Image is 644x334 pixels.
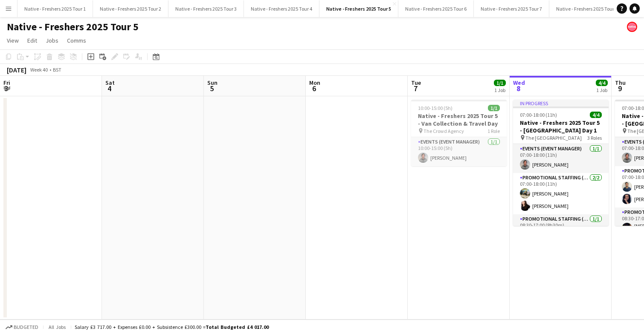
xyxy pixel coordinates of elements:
[614,83,626,93] span: 9
[4,322,40,332] button: Budgeted
[424,128,464,134] span: The Crowd Agency
[513,119,609,134] h3: Native - Freshers 2025 Tour 5 - [GEOGRAPHIC_DATA] Day 1
[319,0,398,17] button: Native - Freshers 2025 Tour 5
[410,83,421,93] span: 7
[308,83,320,93] span: 6
[513,214,609,246] app-card-role: Promotional Staffing (Brand Ambassadors)1/108:30-17:00 (8h30m)
[590,112,602,118] span: 4/4
[67,37,86,44] span: Comms
[42,35,62,46] a: Jobs
[615,79,626,86] span: Thu
[418,105,453,111] span: 10:00-15:00 (5h)
[75,324,269,330] div: Salary £3 717.00 + Expenses £0.00 + Subsistence £300.00 =
[494,80,506,86] span: 1/1
[168,0,244,17] button: Native - Freshers 2025 Tour 3
[64,35,90,46] a: Comms
[487,128,500,134] span: 1 Role
[53,66,61,73] div: BST
[525,135,582,141] span: The [GEOGRAPHIC_DATA]
[46,37,58,44] span: Jobs
[105,79,115,86] span: Sat
[47,324,67,330] span: All jobs
[93,0,168,17] button: Native - Freshers 2025 Tour 2
[27,37,37,44] span: Edit
[104,83,115,93] span: 4
[474,0,549,17] button: Native - Freshers 2025 Tour 7
[513,100,609,107] div: In progress
[7,66,26,74] div: [DATE]
[309,79,320,86] span: Mon
[3,79,10,86] span: Fri
[206,324,269,330] span: Total Budgeted £4 017.00
[3,35,22,46] a: View
[14,324,38,330] span: Budgeted
[513,79,525,86] span: Wed
[513,144,609,173] app-card-role: Events (Event Manager)1/107:00-18:00 (11h)[PERSON_NAME]
[513,173,609,214] app-card-role: Promotional Staffing (Brand Ambassadors)2/207:00-18:00 (11h)[PERSON_NAME][PERSON_NAME]
[488,105,500,111] span: 1/1
[512,83,525,93] span: 8
[17,0,93,17] button: Native - Freshers 2025 Tour 1
[411,100,507,166] app-job-card: 10:00-15:00 (5h)1/1Native - Freshers 2025 Tour 5 - Van Collection & Travel Day The Crowd Agency1 ...
[411,79,421,86] span: Tue
[549,0,625,17] button: Native - Freshers 2025 Tour 8
[244,0,319,17] button: Native - Freshers 2025 Tour 4
[520,112,557,118] span: 07:00-18:00 (11h)
[411,137,507,166] app-card-role: Events (Event Manager)1/110:00-15:00 (5h)[PERSON_NAME]
[398,0,474,17] button: Native - Freshers 2025 Tour 6
[411,112,507,127] h3: Native - Freshers 2025 Tour 5 - Van Collection & Travel Day
[2,83,10,93] span: 3
[627,22,637,32] app-user-avatar: native Staffing
[494,87,505,93] div: 1 Job
[513,100,609,226] app-job-card: In progress07:00-18:00 (11h)4/4Native - Freshers 2025 Tour 5 - [GEOGRAPHIC_DATA] Day 1 The [GEOGR...
[207,79,218,86] span: Sun
[596,87,607,93] div: 1 Job
[24,35,41,46] a: Edit
[7,20,139,33] h1: Native - Freshers 2025 Tour 5
[7,37,19,44] span: View
[587,135,602,141] span: 3 Roles
[206,83,218,93] span: 5
[28,66,49,73] span: Week 40
[596,80,608,86] span: 4/4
